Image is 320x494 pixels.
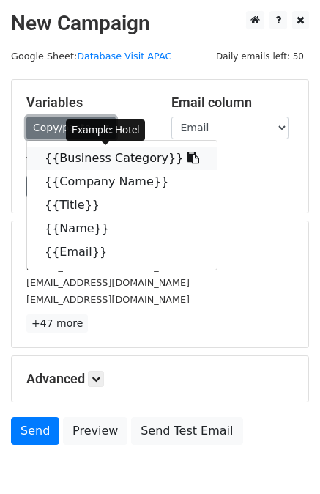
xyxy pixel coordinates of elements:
[26,117,116,139] a: Copy/paste...
[26,277,190,288] small: [EMAIL_ADDRESS][DOMAIN_NAME]
[26,314,88,333] a: +47 more
[11,11,309,36] h2: New Campaign
[26,95,149,111] h5: Variables
[27,193,217,217] a: {{Title}}
[27,170,217,193] a: {{Company Name}}
[66,119,145,141] div: Example: Hotel
[171,95,294,111] h5: Email column
[131,417,242,445] a: Send Test Email
[11,51,171,62] small: Google Sheet:
[26,294,190,305] small: [EMAIL_ADDRESS][DOMAIN_NAME]
[77,51,171,62] a: Database Visit APAC
[26,261,190,272] small: [EMAIL_ADDRESS][DOMAIN_NAME]
[27,217,217,240] a: {{Name}}
[211,51,309,62] a: Daily emails left: 50
[11,417,59,445] a: Send
[27,240,217,264] a: {{Email}}
[27,147,217,170] a: {{Business Category}}
[63,417,127,445] a: Preview
[211,48,309,64] span: Daily emails left: 50
[247,424,320,494] iframe: Chat Widget
[26,371,294,387] h5: Advanced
